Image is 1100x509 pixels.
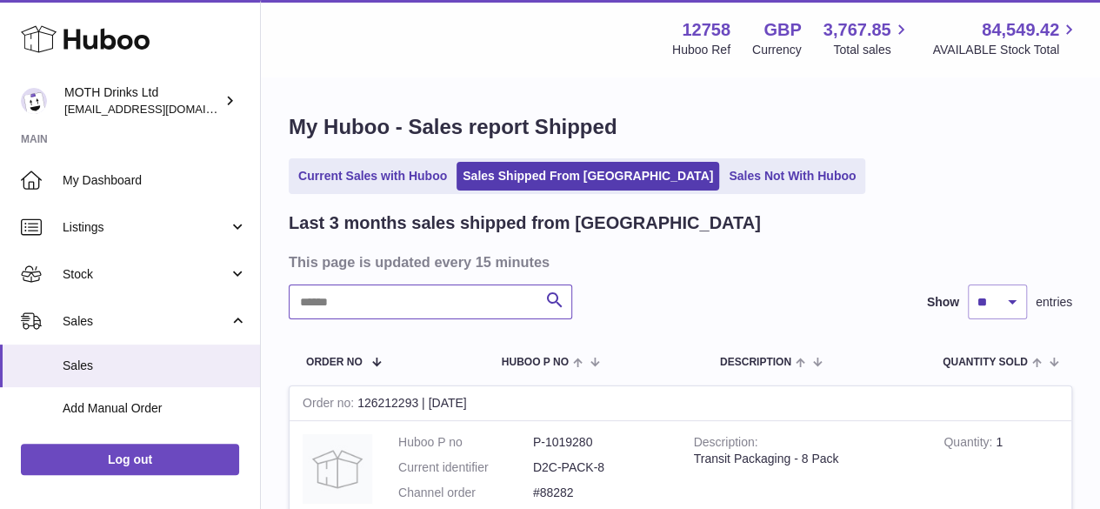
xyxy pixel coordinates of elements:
a: Sales Not With Huboo [723,162,862,191]
a: Current Sales with Huboo [292,162,453,191]
dd: #88282 [533,485,668,501]
h2: Last 3 months sales shipped from [GEOGRAPHIC_DATA] [289,211,761,235]
div: Transit Packaging - 8 Pack [694,451,918,467]
span: [EMAIL_ADDRESS][DOMAIN_NAME] [64,102,256,116]
div: MOTH Drinks Ltd [64,84,221,117]
strong: Order no [303,396,357,414]
span: Order No [306,357,363,368]
dt: Huboo P no [398,434,533,451]
dt: Current identifier [398,459,533,476]
h1: My Huboo - Sales report Shipped [289,113,1072,141]
span: Listings [63,219,229,236]
span: Stock [63,266,229,283]
span: My Dashboard [63,172,247,189]
strong: GBP [763,18,801,42]
span: 3,767.85 [823,18,891,42]
img: internalAdmin-12758@internal.huboo.com [21,88,47,114]
span: Add Manual Order [63,400,247,417]
span: Sales [63,313,229,330]
div: Huboo Ref [672,42,730,58]
span: Quantity Sold [943,357,1028,368]
span: Description [720,357,791,368]
a: 84,549.42 AVAILABLE Stock Total [932,18,1079,58]
span: 84,549.42 [982,18,1059,42]
span: Total sales [833,42,910,58]
label: Show [927,294,959,311]
a: Log out [21,444,239,475]
div: Currency [752,42,802,58]
a: Sales Shipped From [GEOGRAPHIC_DATA] [457,162,719,191]
dd: P-1019280 [533,434,668,451]
dd: D2C-PACK-8 [533,459,668,476]
img: no-photo.jpg [303,434,372,504]
span: Huboo P no [502,357,569,368]
strong: 12758 [682,18,730,42]
div: 126212293 | [DATE] [290,386,1071,421]
strong: Description [694,435,758,453]
span: AVAILABLE Stock Total [932,42,1079,58]
a: 3,767.85 Total sales [823,18,911,58]
span: entries [1036,294,1072,311]
strong: Quantity [943,435,996,453]
span: Sales [63,358,247,374]
h3: This page is updated every 15 minutes [289,252,1068,271]
dt: Channel order [398,485,533,501]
